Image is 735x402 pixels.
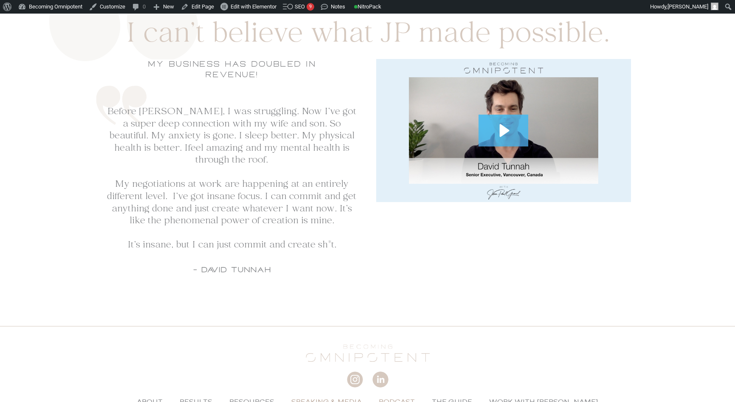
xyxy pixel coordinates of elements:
span: It’s insane, b [127,237,181,253]
span: [PERSON_NAME] [667,3,708,10]
button: Play Video: David Tunnah - The Omnipotent [479,115,528,146]
img: Video Thumbnail [376,59,631,202]
span: My business has doubled in revenue! [148,59,315,79]
span: feel amazing and m [188,141,272,156]
span: Edit with Elementor [231,3,276,10]
span: ut I can just commit and create sh*t. [181,237,336,253]
h2: I can’t believe what JP made possible. [49,19,686,51]
div: 9 [307,3,314,11]
span: Before [PERSON_NAME], I was struggling. Now I’ve got a super deep connection with my wife and son... [107,104,356,156]
span: My negotiations at work are happening at an entirely different level. I’ve got insane focus. I ca... [107,177,356,229]
span: y mental health is through the roof. [195,141,349,169]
